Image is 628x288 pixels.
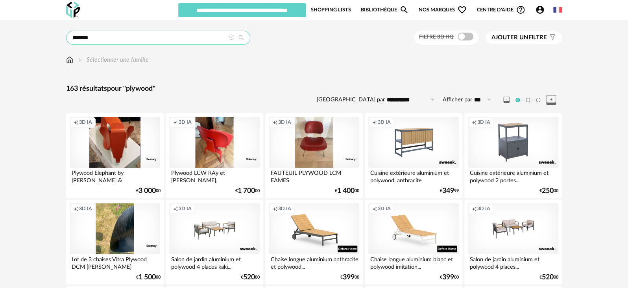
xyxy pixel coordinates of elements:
span: 520 [243,275,255,280]
span: 1 700 [238,188,255,194]
span: 3D IA [278,119,291,125]
span: filtre [491,34,547,42]
span: 399 [442,275,454,280]
span: Heart Outline icon [457,5,467,15]
span: Filter icon [547,34,556,42]
span: Creation icon [74,119,78,125]
span: 520 [542,275,554,280]
div: € 00 [335,188,359,194]
span: Creation icon [273,119,277,125]
span: Account Circle icon [535,5,545,15]
div: FAUTEUIL PLYWOOD LCM EAMES [269,168,359,183]
div: Cuisine extérieure aluminium et polywood 2 portes... [468,168,558,183]
span: 250 [542,188,554,194]
div: € 00 [539,188,558,194]
div: € 99 [440,188,459,194]
span: 3D IA [79,205,92,212]
span: Nos marques [419,2,467,17]
div: € 00 [136,188,160,194]
span: Magnify icon [399,5,409,15]
a: Creation icon 3D IA FAUTEUIL PLYWOOD LCM EAMES €1 40000 [265,113,363,198]
span: 399 [343,275,355,280]
a: Creation icon 3D IA Salon de jardin aluminium et polywood 4 places kaki... €52000 [166,200,263,284]
a: Creation icon 3D IA Cuisine extérieure aluminium et polywood 2 portes... €25000 [464,113,562,198]
span: 3D IA [477,119,490,125]
a: Shopping Lists [310,2,351,17]
div: Chaise longue aluminium anthracite et polywood... [269,254,359,270]
div: Plywood LCW RAy et [PERSON_NAME]. [GEOGRAPHIC_DATA] [169,168,260,183]
div: Chaise longue aluminium blanc et polywood imitation... [368,254,459,270]
span: 3D IA [79,119,92,125]
a: Creation icon 3D IA Plywood Elephant by [PERSON_NAME] & [PERSON_NAME] €3 00000 [66,113,164,198]
span: 3 000 [138,188,155,194]
div: Salon de jardin aluminium et polywood 4 places kaki... [169,254,260,270]
a: Creation icon 3D IA Salon de jardin aluminium et polywood 4 places... €52000 [464,200,562,284]
span: 3D IA [378,205,391,212]
span: 3D IA [179,119,192,125]
div: € 00 [340,275,359,280]
span: 3D IA [179,205,192,212]
a: Creation icon 3D IA Plywood LCW RAy et [PERSON_NAME]. [GEOGRAPHIC_DATA] €1 70000 [166,113,263,198]
span: pour "plywood" [107,85,155,92]
span: Creation icon [74,205,78,212]
a: Creation icon 3D IA Lot de 3 chaises Vitra Plywood DCM [PERSON_NAME] €1 50000 [66,200,164,284]
span: Filtre 3D HQ [419,34,454,40]
span: 3D IA [278,205,291,212]
div: € 00 [539,275,558,280]
span: Creation icon [372,119,377,125]
span: Ajouter un [491,35,528,40]
span: Creation icon [472,205,477,212]
a: BibliothèqueMagnify icon [361,2,409,17]
button: Ajouter unfiltre Filter icon [486,31,562,44]
span: Help Circle Outline icon [516,5,525,15]
a: Creation icon 3D IA Chaise longue aluminium anthracite et polywood... €39900 [265,200,363,284]
span: Creation icon [273,205,277,212]
a: Creation icon 3D IA Cuisine extérieure aluminium et polywood, anthracite €34999 [365,113,462,198]
div: € 00 [440,275,459,280]
span: Creation icon [372,205,377,212]
img: svg+xml;base64,PHN2ZyB3aWR0aD0iMTYiIGhlaWdodD0iMTciIHZpZXdCb3g9IjAgMCAxNiAxNyIgZmlsbD0ibm9uZSIgeG... [66,55,73,64]
div: Salon de jardin aluminium et polywood 4 places... [468,254,558,270]
span: Creation icon [472,119,477,125]
img: fr [553,6,562,14]
span: 1 500 [138,275,155,280]
div: 163 résultats [66,84,562,94]
img: svg+xml;base64,PHN2ZyB3aWR0aD0iMTYiIGhlaWdodD0iMTYiIHZpZXdCb3g9IjAgMCAxNiAxNiIgZmlsbD0ibm9uZSIgeG... [77,55,83,64]
span: Creation icon [173,205,178,212]
div: € 00 [136,275,160,280]
div: Sélectionner une famille [77,55,149,64]
div: Cuisine extérieure aluminium et polywood, anthracite [368,168,459,183]
img: OXP [66,2,80,18]
span: 1 400 [337,188,355,194]
div: € 00 [241,275,260,280]
span: 349 [442,188,454,194]
span: Centre d'aideHelp Circle Outline icon [477,5,525,15]
label: [GEOGRAPHIC_DATA] par [317,96,385,104]
span: 3D IA [477,205,490,212]
div: Lot de 3 chaises Vitra Plywood DCM [PERSON_NAME] [70,254,160,270]
span: Account Circle icon [535,5,548,15]
div: Plywood Elephant by [PERSON_NAME] & [PERSON_NAME] [70,168,160,183]
label: Afficher par [443,96,472,104]
span: Creation icon [173,119,178,125]
div: € 00 [235,188,260,194]
a: Creation icon 3D IA Chaise longue aluminium blanc et polywood imitation... €39900 [365,200,462,284]
span: 3D IA [378,119,391,125]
